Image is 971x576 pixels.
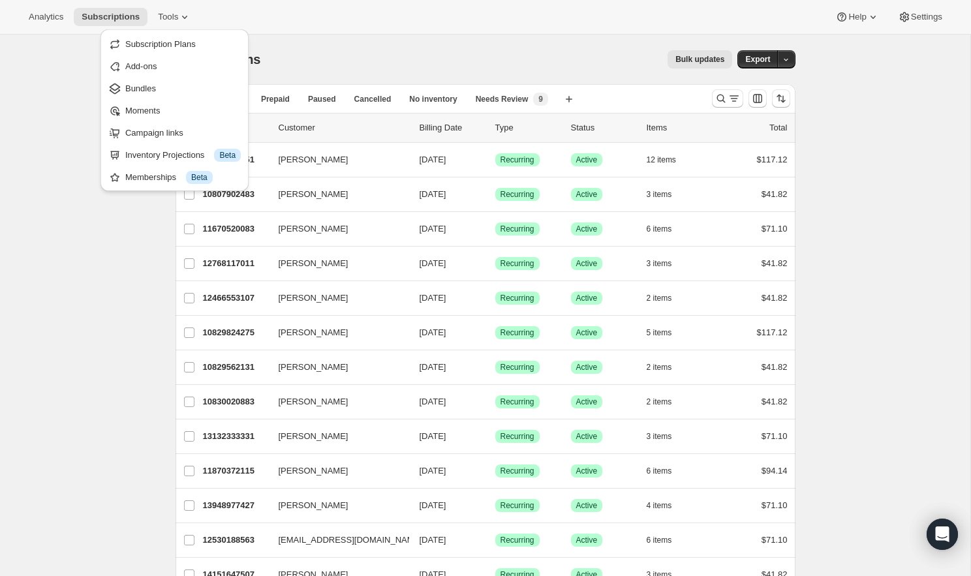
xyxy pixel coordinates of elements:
[279,464,348,477] span: [PERSON_NAME]
[271,288,401,309] button: [PERSON_NAME]
[203,499,268,512] p: 13948977427
[647,121,712,134] div: Items
[476,94,529,104] span: Needs Review
[712,89,743,108] button: Search and filter results
[538,94,543,104] span: 9
[203,430,268,443] p: 13132333331
[420,155,446,164] span: [DATE]
[150,8,199,26] button: Tools
[203,427,788,446] div: 13132333331[PERSON_NAME][DATE]SuccessRecurringSuccessActive3 items$71.10
[420,293,446,303] span: [DATE]
[261,94,290,104] span: Prepaid
[279,395,348,408] span: [PERSON_NAME]
[420,258,446,268] span: [DATE]
[203,324,788,342] div: 10829824275[PERSON_NAME][DATE]SuccessRecurringSuccessActive5 items$117.12
[647,151,690,169] button: 12 items
[271,530,401,551] button: [EMAIL_ADDRESS][DOMAIN_NAME] [PERSON_NAME]
[420,121,485,134] p: Billing Date
[125,83,156,93] span: Bundles
[748,89,767,108] button: Customize table column order and visibility
[125,61,157,71] span: Add-ons
[158,12,178,22] span: Tools
[757,327,788,337] span: $117.12
[647,220,686,238] button: 6 items
[104,166,245,187] button: Memberships
[125,106,160,115] span: Moments
[647,535,672,545] span: 6 items
[203,496,788,515] div: 13948977427[PERSON_NAME][DATE]SuccessRecurringSuccessActive4 items$71.10
[501,189,534,200] span: Recurring
[203,361,268,374] p: 10829562131
[647,358,686,376] button: 2 items
[203,326,268,339] p: 10829824275
[762,362,788,372] span: $41.82
[203,289,788,307] div: 12466553107[PERSON_NAME][DATE]SuccessRecurringSuccessActive2 items$41.82
[647,289,686,307] button: 2 items
[125,128,183,138] span: Campaign links
[271,357,401,378] button: [PERSON_NAME]
[21,8,71,26] button: Analytics
[647,496,686,515] button: 4 items
[203,254,788,273] div: 12768117011[PERSON_NAME][DATE]SuccessRecurringSuccessActive3 items$41.82
[675,54,724,65] span: Bulk updates
[647,258,672,269] span: 3 items
[576,189,598,200] span: Active
[279,188,348,201] span: [PERSON_NAME]
[104,144,245,165] button: Inventory Projections
[203,534,268,547] p: 12530188563
[125,171,241,184] div: Memberships
[501,500,534,511] span: Recurring
[647,427,686,446] button: 3 items
[576,327,598,338] span: Active
[271,426,401,447] button: [PERSON_NAME]
[279,292,348,305] span: [PERSON_NAME]
[647,155,676,165] span: 12 items
[104,33,245,54] button: Subscription Plans
[203,358,788,376] div: 10829562131[PERSON_NAME][DATE]SuccessRecurringSuccessActive2 items$41.82
[501,431,534,442] span: Recurring
[420,189,446,199] span: [DATE]
[279,222,348,235] span: [PERSON_NAME]
[203,531,788,549] div: 12530188563[EMAIL_ADDRESS][DOMAIN_NAME] [PERSON_NAME][DATE]SuccessRecurringSuccessActive6 items$7...
[576,500,598,511] span: Active
[576,224,598,234] span: Active
[737,50,778,68] button: Export
[279,257,348,270] span: [PERSON_NAME]
[571,121,636,134] p: Status
[848,12,866,22] span: Help
[647,362,672,372] span: 2 items
[769,121,787,134] p: Total
[271,253,401,274] button: [PERSON_NAME]
[647,189,672,200] span: 3 items
[762,466,788,476] span: $94.14
[420,466,446,476] span: [DATE]
[279,361,348,374] span: [PERSON_NAME]
[279,534,495,547] span: [EMAIL_ADDRESS][DOMAIN_NAME] [PERSON_NAME]
[420,397,446,406] span: [DATE]
[271,184,401,205] button: [PERSON_NAME]
[279,326,348,339] span: [PERSON_NAME]
[104,100,245,121] button: Moments
[271,391,401,412] button: [PERSON_NAME]
[576,258,598,269] span: Active
[203,257,268,270] p: 12768117011
[271,149,401,170] button: [PERSON_NAME]
[927,519,958,550] div: Open Intercom Messenger
[420,500,446,510] span: [DATE]
[203,151,788,169] div: 11855692051[PERSON_NAME][DATE]SuccessRecurringSuccessActive12 items$117.12
[576,293,598,303] span: Active
[501,224,534,234] span: Recurring
[647,462,686,480] button: 6 items
[576,535,598,545] span: Active
[827,8,887,26] button: Help
[104,78,245,99] button: Bundles
[203,464,268,477] p: 11870372115
[203,292,268,305] p: 12466553107
[647,531,686,549] button: 6 items
[762,500,788,510] span: $71.10
[203,220,788,238] div: 11670520083[PERSON_NAME][DATE]SuccessRecurringSuccessActive6 items$71.10
[668,50,732,68] button: Bulk updates
[420,362,446,372] span: [DATE]
[647,327,672,338] span: 5 items
[911,12,942,22] span: Settings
